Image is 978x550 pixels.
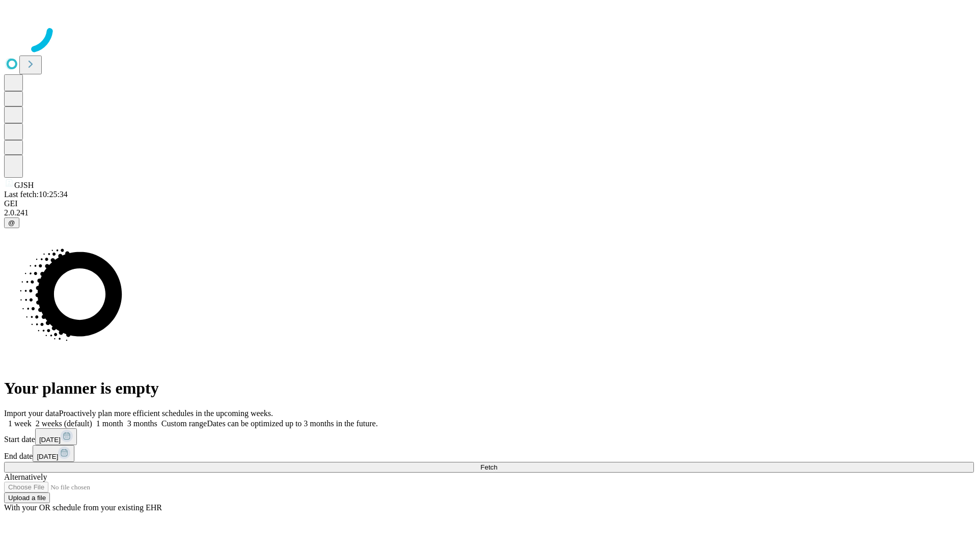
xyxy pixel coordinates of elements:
[39,436,61,444] span: [DATE]
[8,419,32,428] span: 1 week
[4,190,68,199] span: Last fetch: 10:25:34
[33,445,74,462] button: [DATE]
[4,208,974,217] div: 2.0.241
[207,419,377,428] span: Dates can be optimized up to 3 months in the future.
[4,409,59,418] span: Import your data
[4,492,50,503] button: Upload a file
[127,419,157,428] span: 3 months
[59,409,273,418] span: Proactively plan more efficient schedules in the upcoming weeks.
[96,419,123,428] span: 1 month
[4,217,19,228] button: @
[4,445,974,462] div: End date
[480,463,497,471] span: Fetch
[8,219,15,227] span: @
[4,473,47,481] span: Alternatively
[161,419,207,428] span: Custom range
[4,428,974,445] div: Start date
[4,199,974,208] div: GEI
[37,453,58,460] span: [DATE]
[4,462,974,473] button: Fetch
[36,419,92,428] span: 2 weeks (default)
[35,428,77,445] button: [DATE]
[4,379,974,398] h1: Your planner is empty
[14,181,34,189] span: GJSH
[4,503,162,512] span: With your OR schedule from your existing EHR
